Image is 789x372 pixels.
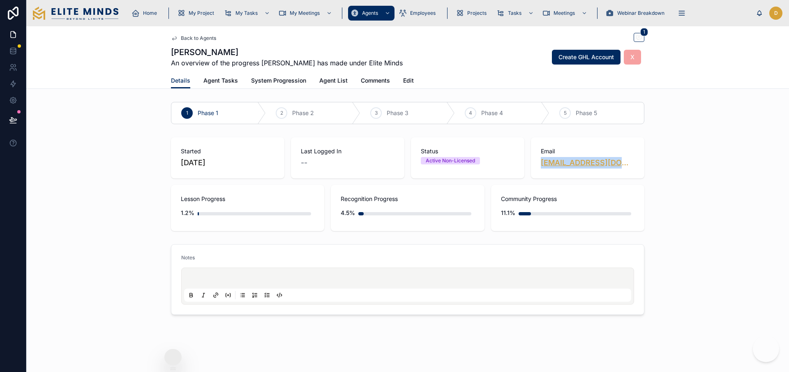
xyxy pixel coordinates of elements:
a: Back to Agents [171,35,216,42]
div: 1.2% [181,205,194,221]
span: 1 [640,28,648,36]
span: Agent Tasks [203,76,238,85]
span: My Project [189,10,214,16]
span: 2 [280,110,283,116]
span: Employees [410,10,436,16]
span: Back to Agents [181,35,216,42]
span: Lesson Progress [181,195,314,203]
span: Recognition Progress [341,195,474,203]
span: Edit [403,76,414,85]
a: Agent Tasks [203,73,238,90]
span: Home [143,10,157,16]
a: Comments [361,73,390,90]
a: My Project [175,6,220,21]
span: 5 [564,110,567,116]
a: Tasks [494,6,538,21]
a: Employees [396,6,441,21]
a: Agents [348,6,394,21]
a: Agent List [319,73,348,90]
span: Last Logged In [301,147,394,155]
a: Edit [403,73,414,90]
span: An overview of the progress [PERSON_NAME] has made under Elite Minds [171,58,403,68]
span: Phase 3 [387,109,408,117]
span: Started [181,147,275,155]
a: My Meetings [276,6,336,21]
a: Home [129,6,163,21]
span: Webinar Breakdown [617,10,664,16]
span: Meetings [554,10,575,16]
p: [DATE] [181,157,205,169]
span: Agents [362,10,378,16]
img: App logo [33,7,118,20]
span: Email [541,147,634,155]
span: My Tasks [235,10,258,16]
span: D [774,10,778,16]
span: 4 [469,110,472,116]
span: -- [301,157,307,169]
span: Phase 4 [481,109,503,117]
a: Webinar Breakdown [603,6,670,21]
span: 1 [186,110,188,116]
span: System Progression [251,76,306,85]
span: Phase 2 [292,109,314,117]
span: Create GHL Account [558,53,614,61]
a: [EMAIL_ADDRESS][DOMAIN_NAME] [541,157,634,169]
span: Agent List [319,76,348,85]
button: Create GHL Account [552,50,621,65]
a: System Progression [251,73,306,90]
span: Details [171,76,190,85]
div: Active Non-Licensed [426,157,475,164]
span: Tasks [508,10,521,16]
iframe: Botpress [753,336,779,362]
div: 11.1% [501,205,515,221]
span: Comments [361,76,390,85]
a: Projects [453,6,492,21]
span: Notes [181,254,195,261]
span: Phase 1 [198,109,218,117]
button: 1 [634,33,644,43]
h1: [PERSON_NAME] [171,46,403,58]
a: Meetings [540,6,591,21]
span: Projects [467,10,487,16]
a: Details [171,73,190,89]
span: My Meetings [290,10,320,16]
span: Status [421,147,514,155]
div: scrollable content [125,4,756,22]
span: 3 [375,110,378,116]
span: Community Progress [501,195,634,203]
a: My Tasks [221,6,274,21]
span: Phase 5 [576,109,597,117]
div: 4.5% [341,205,355,221]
